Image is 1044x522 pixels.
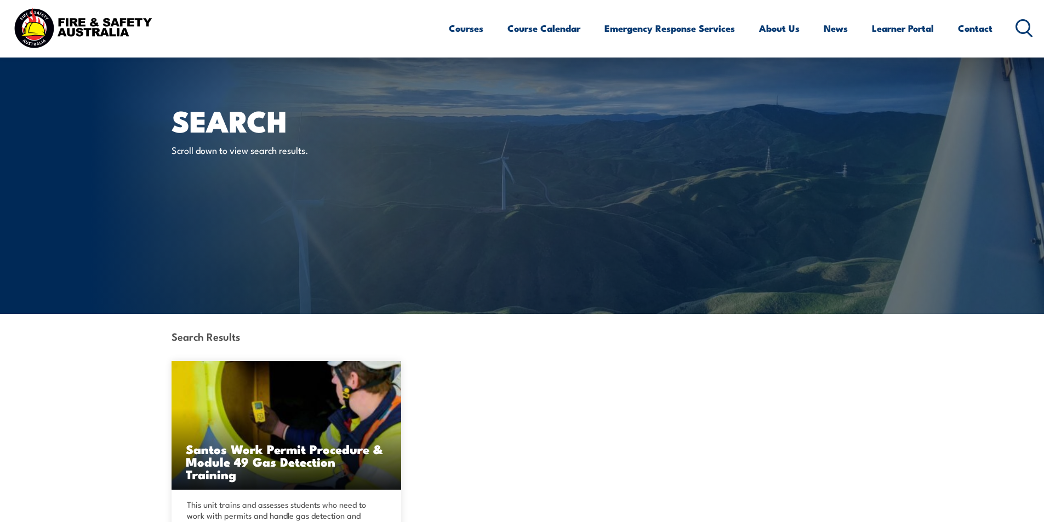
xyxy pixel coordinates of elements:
[824,14,848,43] a: News
[172,107,442,133] h1: Search
[604,14,735,43] a: Emergency Response Services
[872,14,934,43] a: Learner Portal
[507,14,580,43] a: Course Calendar
[186,443,387,480] h3: Santos Work Permit Procedure & Module 49 Gas Detection Training
[449,14,483,43] a: Courses
[172,361,402,490] a: Santos Work Permit Procedure & Module 49 Gas Detection Training
[172,329,240,343] strong: Search Results
[172,361,402,490] img: Santos Work Permit Procedure & Module 49 Gas Detection Training (1)
[172,144,372,156] p: Scroll down to view search results.
[759,14,800,43] a: About Us
[958,14,992,43] a: Contact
